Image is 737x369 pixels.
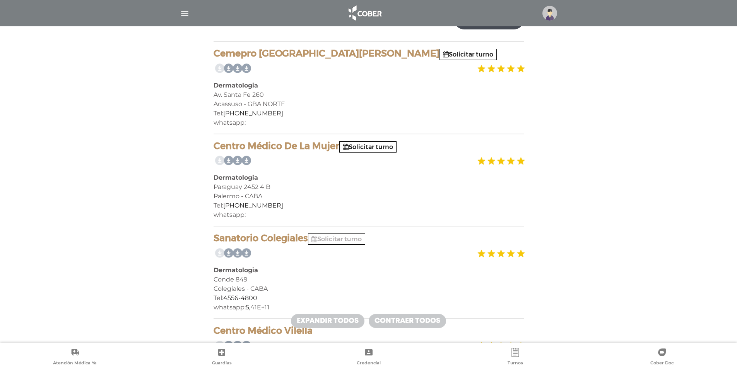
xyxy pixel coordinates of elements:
[214,201,524,210] div: Tel:
[214,90,524,100] div: Av. Santa Fe 260
[214,266,258,274] b: Dermatologia
[344,4,385,22] img: logo_cober_home-white.png
[214,82,258,89] b: Dermatologia
[214,325,524,336] h4: Centro Médico Vilella
[589,348,735,367] a: Cober Doc
[214,141,524,152] h4: Centro Médico De La Mujer
[214,210,524,220] div: whatsapp:
[295,348,442,367] a: Credencial
[214,100,524,109] div: Acassuso - GBA NORTE
[214,293,524,303] div: Tel:
[343,143,393,151] a: Solicitar turno
[148,348,295,367] a: Guardias
[443,51,493,58] a: Solicitar turno
[476,60,525,77] img: estrellas_badge.png
[442,348,588,367] a: Turnos
[53,360,97,367] span: Atención Médica Ya
[180,9,190,18] img: Cober_menu-lines-white.svg
[291,314,364,328] a: Expandir todos
[508,360,523,367] span: Turnos
[214,303,524,312] div: whatsapp:
[311,235,362,243] a: Solicitar turno
[223,294,257,302] a: 4556-4800
[214,275,524,284] div: Conde 849
[223,202,283,209] a: [PHONE_NUMBER]
[214,118,524,127] div: whatsapp:
[2,348,148,367] a: Atención Médica Ya
[223,110,283,117] a: [PHONE_NUMBER]
[214,174,258,181] b: Dermatologia
[214,192,524,201] div: Palermo - CABA
[214,284,524,293] div: Colegiales - CABA
[246,304,269,311] a: 5,41E+11
[357,360,381,367] span: Credencial
[212,360,232,367] span: Guardias
[214,233,524,244] h4: Sanatorio Colegiales
[369,314,446,328] a: Contraer todos
[476,152,525,170] img: estrellas_badge.png
[214,48,524,59] h4: Cemepro [GEOGRAPHIC_DATA][PERSON_NAME]
[542,6,557,21] img: profile-placeholder.svg
[214,109,524,118] div: Tel:
[650,360,674,367] span: Cober Doc
[214,182,524,192] div: Paraguay 2452 4 B
[476,245,525,262] img: estrellas_badge.png
[476,337,525,355] img: estrellas_badge.png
